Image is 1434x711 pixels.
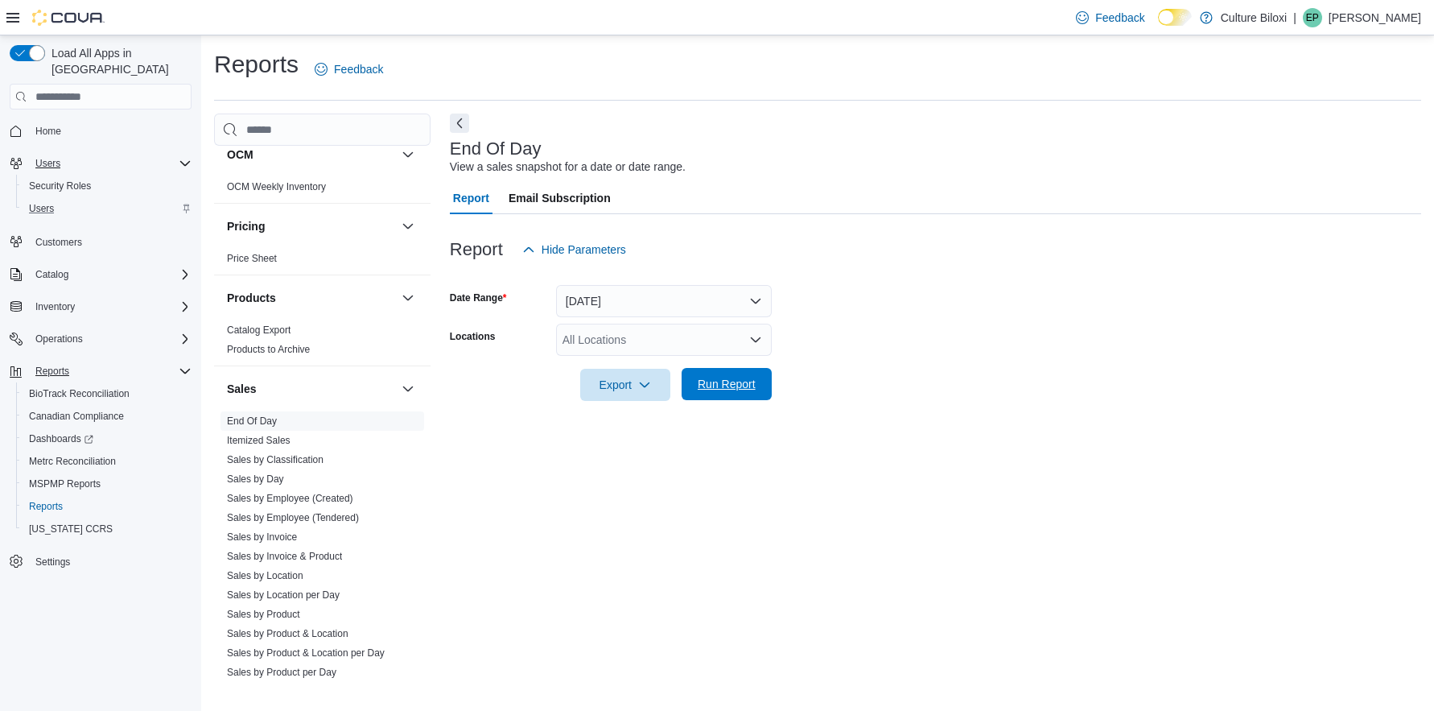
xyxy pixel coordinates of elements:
a: Products to Archive [227,344,310,355]
button: Open list of options [749,333,762,346]
span: Sales by Invoice & Product [227,550,342,563]
a: Sales by Employee (Created) [227,493,353,504]
button: [DATE] [556,285,772,317]
span: Operations [29,329,192,349]
span: Operations [35,333,83,345]
span: Washington CCRS [23,519,192,539]
button: Users [3,152,198,175]
a: Price Sheet [227,253,277,264]
span: Hide Parameters [542,242,626,258]
a: Sales by Day [227,473,284,485]
button: Sales [227,381,395,397]
span: MSPMP Reports [29,477,101,490]
button: Pricing [398,217,418,236]
span: Sales by Classification [227,453,323,466]
p: Culture Biloxi [1221,8,1287,27]
span: Metrc Reconciliation [29,455,116,468]
div: Sales [214,411,431,688]
span: BioTrack Reconciliation [23,384,192,403]
span: Products to Archive [227,343,310,356]
img: Cova [32,10,105,26]
span: Price Sheet [227,252,277,265]
h3: Pricing [227,218,265,234]
button: Run Report [682,368,772,400]
span: Run Report [698,376,756,392]
a: End Of Day [227,415,277,427]
button: Inventory [3,296,198,318]
span: Security Roles [29,180,91,192]
button: Next [450,114,469,133]
button: Reports [29,362,76,381]
span: Load All Apps in [GEOGRAPHIC_DATA] [45,45,192,77]
span: Inventory [29,297,192,316]
a: Dashboards [23,429,100,449]
input: Dark Mode [1158,9,1192,26]
span: Itemized Sales [227,434,291,447]
span: Customers [29,231,192,251]
h1: Reports [214,48,299,81]
span: Sales by Product & Location [227,627,348,640]
span: Reports [29,362,192,381]
button: Users [16,197,198,220]
span: Sales by Location [227,569,303,582]
span: Dashboards [29,432,93,445]
span: Settings [29,552,192,572]
span: Security Roles [23,176,192,196]
button: Customers [3,229,198,253]
a: Sales by Invoice & Product [227,551,342,562]
div: Pricing [214,249,431,275]
span: Sales by Product [227,608,300,621]
label: Date Range [450,291,507,304]
p: | [1293,8,1296,27]
span: Report [453,182,489,214]
a: Customers [29,233,89,252]
span: Home [29,121,192,141]
span: Sales by Location per Day [227,589,340,601]
a: Sales by Location per Day [227,589,340,601]
h3: Products [227,290,276,306]
span: BioTrack Reconciliation [29,387,130,400]
span: Settings [35,556,70,568]
a: Users [23,199,60,218]
span: Feedback [1095,10,1144,26]
button: [US_STATE] CCRS [16,518,198,540]
a: Reports [23,497,69,516]
span: Reports [29,500,63,513]
button: Security Roles [16,175,198,197]
span: Users [29,202,54,215]
a: Sales by Product & Location per Day [227,647,385,659]
a: Dashboards [16,428,198,450]
span: MSPMP Reports [23,474,192,494]
span: Users [29,154,192,173]
a: Catalog Export [227,324,291,336]
a: Sales by Product [227,609,300,620]
button: Catalog [3,263,198,286]
span: Users [35,157,60,170]
button: Products [227,290,395,306]
a: Settings [29,552,76,572]
span: Sales by Product per Day [227,666,336,679]
span: Reports [23,497,192,516]
a: Sales by Employee (Tendered) [227,512,359,523]
span: Sales by Day [227,473,284,486]
div: View a sales snapshot for a date or date range. [450,159,686,176]
button: Export [580,369,670,401]
button: Operations [3,328,198,350]
a: Security Roles [23,176,97,196]
span: [US_STATE] CCRS [29,523,113,535]
span: Catalog [35,268,68,281]
span: Dashboards [23,429,192,449]
button: OCM [227,147,395,163]
a: [US_STATE] CCRS [23,519,119,539]
a: BioTrack Reconciliation [23,384,136,403]
span: Sales by Product & Location per Day [227,647,385,659]
a: Itemized Sales [227,435,291,446]
div: OCM [214,177,431,203]
nav: Complex example [10,113,192,615]
a: Sales by Classification [227,454,323,465]
button: Products [398,288,418,308]
span: Sales by Employee (Tendered) [227,511,359,524]
button: Operations [29,329,89,349]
